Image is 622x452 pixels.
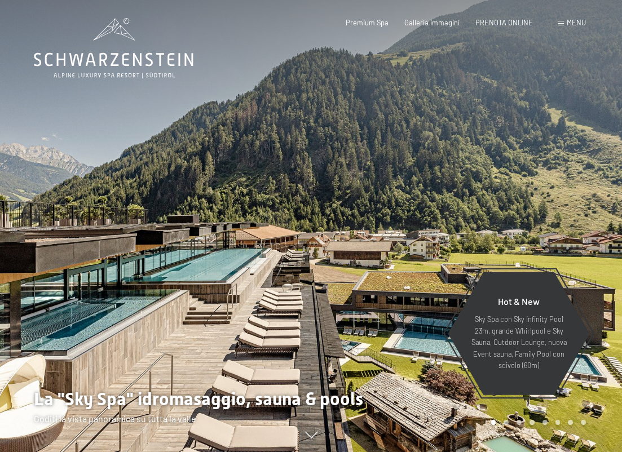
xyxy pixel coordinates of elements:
[498,296,540,307] span: Hot & New
[530,420,535,425] div: Carousel Page 4
[491,420,496,425] div: Carousel Page 1 (Current Slide)
[475,18,533,27] a: PRENOTA ONLINE
[542,420,548,425] div: Carousel Page 5
[346,18,389,27] a: Premium Spa
[504,420,509,425] div: Carousel Page 2
[447,272,590,396] a: Hot & New Sky Spa con Sky infinity Pool 23m, grande Whirlpool e Sky Sauna, Outdoor Lounge, nuova ...
[567,18,586,27] span: Menu
[404,18,460,27] a: Galleria immagini
[568,420,573,425] div: Carousel Page 7
[517,420,522,425] div: Carousel Page 3
[555,420,561,425] div: Carousel Page 6
[470,313,568,371] p: Sky Spa con Sky infinity Pool 23m, grande Whirlpool e Sky Sauna, Outdoor Lounge, nuova Event saun...
[581,420,586,425] div: Carousel Page 8
[487,420,586,425] div: Carousel Pagination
